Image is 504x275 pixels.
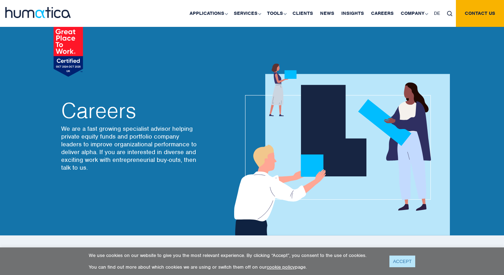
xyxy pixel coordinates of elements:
[447,11,452,16] img: search_icon
[389,256,415,267] a: ACCEPT
[227,64,450,235] img: about_banner1
[89,252,381,258] p: We use cookies on our website to give you the most relevant experience. By clicking “Accept”, you...
[5,7,71,18] img: logo
[434,10,440,16] span: DE
[267,264,295,270] a: cookie policy
[89,264,381,270] p: You can find out more about which cookies we are using or switch them off on our page.
[61,125,199,171] p: We are a fast growing specialist advisor helping private equity funds and portfolio company leade...
[61,100,199,121] h2: Careers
